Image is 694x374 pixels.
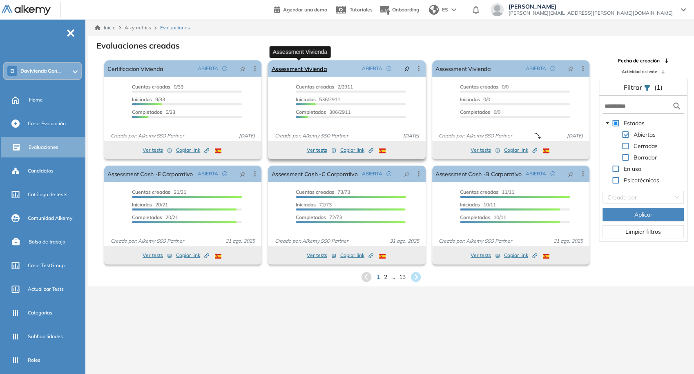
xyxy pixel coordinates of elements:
[460,96,490,102] span: 0/0
[107,60,163,77] a: Certificacion Vivienda
[460,109,490,115] span: Completados
[568,170,573,177] span: pushpin
[296,84,353,90] span: 2/2911
[107,132,187,139] span: Creado por: Alkemy SSO Partner
[550,237,586,245] span: 31 ago. 2025
[460,201,480,208] span: Iniciadas
[296,109,326,115] span: Completados
[198,170,218,177] span: ABIERTA
[29,238,65,246] span: Bolsa de trabajo
[28,167,54,175] span: Candidatos
[296,189,350,195] span: 73/73
[236,132,258,139] span: [DATE]
[435,237,515,245] span: Creado por: Alkemy SSO Partner
[132,109,162,115] span: Completados
[132,96,165,102] span: 9/33
[28,191,67,198] span: Catálogo de tests
[160,24,190,31] span: Evaluaciones
[132,201,168,208] span: 20/21
[384,273,387,281] span: 2
[240,170,245,177] span: pushpin
[471,145,500,155] button: Ver tests
[28,309,52,316] span: Categorías
[143,145,172,155] button: Ver tests
[307,145,336,155] button: Ver tests
[460,214,490,220] span: Completados
[296,189,334,195] span: Cuentas creadas
[307,250,336,260] button: Ver tests
[603,208,684,221] button: Aplicar
[296,214,342,220] span: 72/73
[622,175,661,185] span: Psicotécnicos
[391,273,395,281] span: ...
[132,109,175,115] span: 5/33
[340,146,373,154] span: Copiar link
[550,171,555,176] span: check-circle
[386,237,422,245] span: 31 ago. 2025
[296,96,316,102] span: Iniciadas
[504,145,537,155] button: Copiar link
[296,201,316,208] span: Iniciadas
[429,5,439,15] img: world
[460,201,496,208] span: 10/11
[340,250,373,260] button: Copiar link
[562,62,580,75] button: pushpin
[625,227,661,236] span: Limpiar filtros
[622,164,643,174] span: En uso
[28,215,72,222] span: Comunidad Alkemy
[564,132,586,139] span: [DATE]
[296,84,334,90] span: Cuentas creadas
[296,201,332,208] span: 72/73
[451,8,456,11] img: arrow
[240,65,245,72] span: pushpin
[132,84,183,90] span: 0/33
[234,167,252,180] button: pushpin
[398,167,416,180] button: pushpin
[96,41,180,51] h3: Evaluaciones creadas
[442,6,448,13] span: ES
[634,142,658,150] span: Cerradas
[634,154,657,161] span: Borrador
[460,109,500,115] span: 0/0
[634,131,656,138] span: Abiertas
[28,262,65,269] span: Crear TestGroup
[215,254,221,259] img: ESP
[28,333,63,340] span: Subhabilidades
[632,141,659,151] span: Cerradas
[504,146,537,154] span: Copiar link
[399,273,406,281] span: 13
[398,62,416,75] button: pushpin
[29,144,58,151] span: Evaluaciones
[28,285,64,293] span: Actualizar Tests
[28,120,66,127] span: Crear Evaluación
[215,148,221,153] img: ESP
[274,4,327,14] a: Agendar una demo
[95,24,116,31] a: Inicio
[2,5,51,15] img: Logo
[296,109,350,115] span: 306/2911
[379,1,419,19] button: Onboarding
[460,189,498,195] span: Cuentas creadas
[568,65,573,72] span: pushpin
[603,225,684,238] button: Limpiar filtros
[176,145,209,155] button: Copiar link
[340,252,373,259] span: Copiar link
[350,7,373,13] span: Tutoriales
[386,171,391,176] span: check-circle
[618,57,660,64] span: Fecha de creación
[176,146,209,154] span: Copiar link
[132,189,186,195] span: 21/21
[460,84,498,90] span: Cuentas creadas
[460,214,506,220] span: 10/11
[654,82,663,92] span: (1)
[362,170,382,177] span: ABIERTA
[283,7,327,13] span: Agendar una demo
[622,118,646,128] span: Estados
[20,68,61,74] span: Davivienda Gen...
[550,66,555,71] span: check-circle
[10,68,15,74] span: D
[271,132,351,139] span: Creado por: Alkemy SSO Partner
[624,165,641,173] span: En uso
[270,46,331,58] div: Assessment Vivienda
[29,96,43,104] span: Home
